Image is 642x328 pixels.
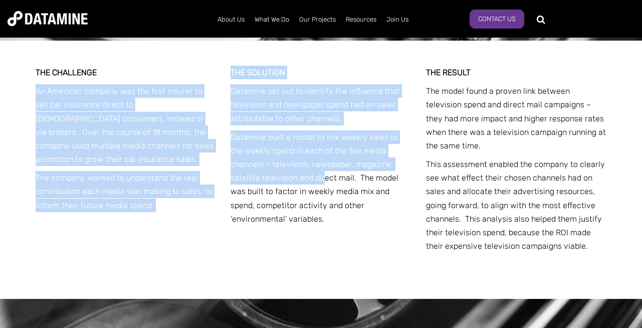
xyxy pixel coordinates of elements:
a: Contact Us [470,10,524,29]
p: Datamine set out to identify the influence that television and newspaper spend had on sales attri... [231,84,411,125]
a: Our Projects [294,7,341,33]
p: The company wanted to understand the real contribution each media was making to sales, to inform ... [36,171,217,212]
strong: THE RESULT [426,68,471,77]
a: Join Us [381,7,413,33]
p: The model found a proven link between television spend and direct mail campaigns – they had more ... [426,84,607,152]
p: An American company was the first insurer to sell car insurance direct to [DEMOGRAPHIC_DATA] cons... [36,84,217,166]
strong: THE CHALLENGE [36,68,97,77]
p: This assessment enabled the company to clearly see what effect their chosen channels had on sales... [426,157,607,253]
img: Datamine [8,11,88,26]
a: Resources [341,7,381,33]
strong: THE SOLUTION [231,68,285,77]
p: Datamine built a model to link weekly sales to the weekly spend in each of the five media channel... [231,130,411,226]
a: What We Do [250,7,294,33]
a: About Us [212,7,250,33]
